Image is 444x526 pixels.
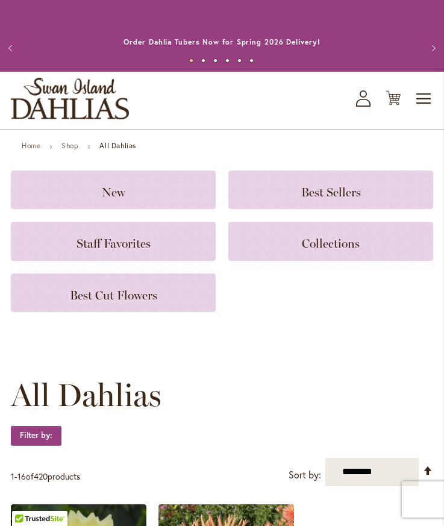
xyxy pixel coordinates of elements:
[189,58,193,63] button: 1 of 6
[124,37,320,46] a: Order Dahlia Tubers Now for Spring 2026 Delivery!
[237,58,242,63] button: 5 of 6
[228,222,433,260] a: Collections
[61,141,78,150] a: Shop
[11,425,61,446] strong: Filter by:
[249,58,254,63] button: 6 of 6
[11,471,14,482] span: 1
[201,58,205,63] button: 2 of 6
[99,141,136,150] strong: All Dahlias
[289,464,321,486] label: Sort by:
[11,274,216,312] a: Best Cut Flowers
[70,288,157,302] span: Best Cut Flowers
[420,36,444,60] button: Next
[228,171,433,209] a: Best Sellers
[213,58,217,63] button: 3 of 6
[77,236,151,251] span: Staff Favorites
[11,377,161,413] span: All Dahlias
[11,78,129,119] a: store logo
[302,236,360,251] span: Collections
[17,471,26,482] span: 16
[34,471,48,482] span: 420
[301,185,361,199] span: Best Sellers
[22,141,40,150] a: Home
[225,58,230,63] button: 4 of 6
[11,171,216,209] a: New
[11,467,80,486] p: - of products
[11,222,216,260] a: Staff Favorites
[9,483,43,517] iframe: Launch Accessibility Center
[102,185,125,199] span: New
